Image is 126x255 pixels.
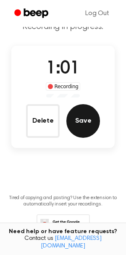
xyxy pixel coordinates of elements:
button: Delete Audio Record [26,104,60,138]
p: Recording in progress. [7,22,119,32]
button: Save Audio Record [66,104,100,138]
a: Beep [8,5,56,22]
a: [EMAIL_ADDRESS][DOMAIN_NAME] [41,236,102,249]
div: Recording [46,82,81,91]
a: Log Out [77,3,118,24]
span: Contact us [5,235,121,250]
p: Tired of copying and pasting? Use the extension to automatically insert your recordings. [7,195,119,208]
span: 1:01 [46,60,80,78]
